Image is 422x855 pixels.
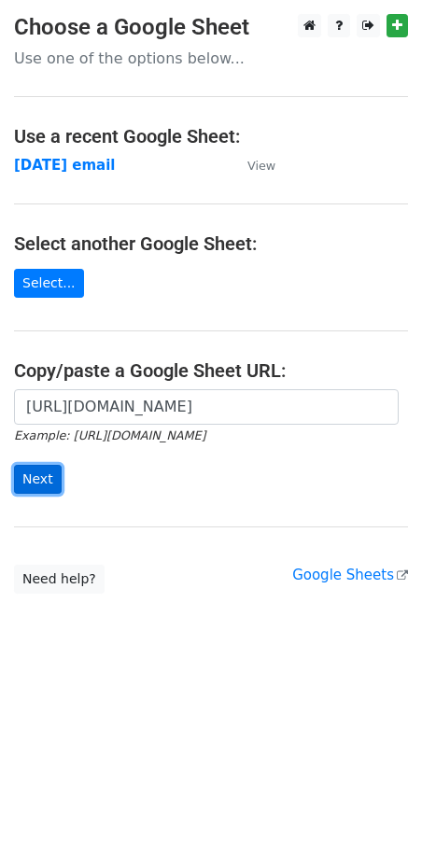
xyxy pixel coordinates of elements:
h3: Choose a Google Sheet [14,14,408,41]
small: Example: [URL][DOMAIN_NAME] [14,428,205,442]
input: Next [14,465,62,494]
a: Select... [14,269,84,298]
a: View [229,157,275,174]
a: Google Sheets [292,567,408,583]
p: Use one of the options below... [14,49,408,68]
h4: Use a recent Google Sheet: [14,125,408,147]
small: View [247,159,275,173]
h4: Copy/paste a Google Sheet URL: [14,359,408,382]
input: Paste your Google Sheet URL here [14,389,399,425]
a: [DATE] email [14,157,116,174]
a: Need help? [14,565,105,594]
h4: Select another Google Sheet: [14,232,408,255]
